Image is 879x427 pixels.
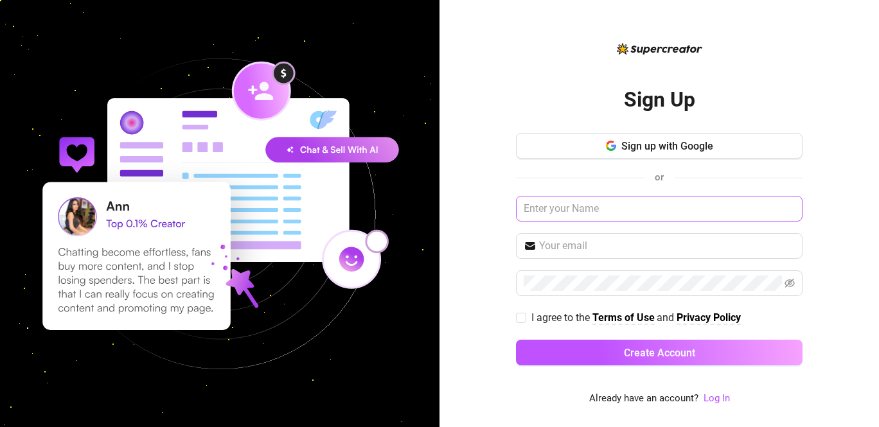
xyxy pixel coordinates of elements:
strong: Privacy Policy [677,311,741,324]
span: eye-invisible [785,278,795,288]
button: Sign up with Google [516,133,803,159]
a: Privacy Policy [677,311,741,325]
a: Log In [704,392,730,404]
strong: Terms of Use [592,311,655,324]
button: Create Account [516,340,803,365]
img: logo-BBDzfeDw.svg [617,43,702,55]
a: Log In [704,391,730,406]
input: Enter your Name [516,196,803,222]
span: or [655,171,664,183]
span: Create Account [624,347,695,359]
span: and [657,311,677,324]
span: Already have an account? [589,391,698,406]
span: Sign up with Google [621,140,713,152]
span: I agree to the [531,311,592,324]
h2: Sign Up [624,87,695,113]
a: Terms of Use [592,311,655,325]
input: Your email [539,238,795,254]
